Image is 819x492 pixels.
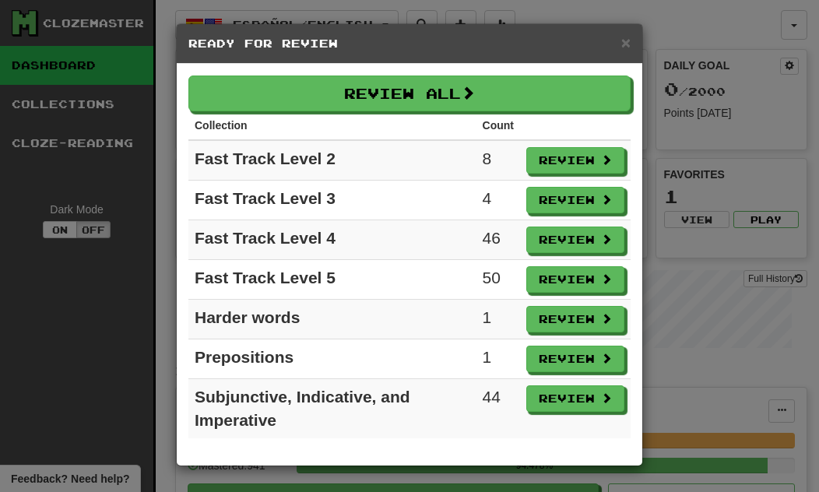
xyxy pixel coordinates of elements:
[188,76,631,111] button: Review All
[188,140,476,181] td: Fast Track Level 2
[188,111,476,140] th: Collection
[476,220,520,260] td: 46
[476,111,520,140] th: Count
[188,300,476,339] td: Harder words
[526,346,624,372] button: Review
[476,181,520,220] td: 4
[621,34,631,51] button: Close
[476,339,520,379] td: 1
[526,147,624,174] button: Review
[188,36,631,51] h5: Ready for Review
[476,260,520,300] td: 50
[526,385,624,412] button: Review
[476,140,520,181] td: 8
[188,181,476,220] td: Fast Track Level 3
[526,306,624,332] button: Review
[526,227,624,253] button: Review
[188,379,476,439] td: Subjunctive, Indicative, and Imperative
[526,266,624,293] button: Review
[188,220,476,260] td: Fast Track Level 4
[188,260,476,300] td: Fast Track Level 5
[476,379,520,439] td: 44
[621,33,631,51] span: ×
[188,339,476,379] td: Prepositions
[526,187,624,213] button: Review
[476,300,520,339] td: 1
